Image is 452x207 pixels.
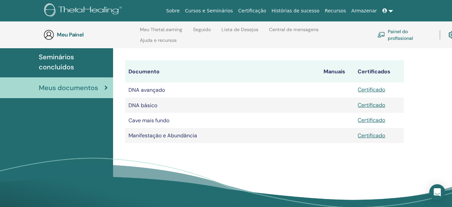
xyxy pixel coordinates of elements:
[166,8,180,13] font: Sobre
[140,26,182,32] font: Meu ThetaLearning
[351,8,377,13] font: Armazenar
[269,26,319,32] font: Central de mensagens
[221,27,258,38] a: Lista de Desejos
[43,29,54,40] img: generic-user-icon.jpg
[358,117,385,124] a: Certificado
[324,68,345,75] font: Manuais
[358,132,385,139] a: Certificado
[269,5,322,17] a: Histórias de sucesso
[358,68,390,75] font: Certificados
[238,8,266,13] font: Certificação
[193,27,211,38] a: Seguido
[128,86,165,93] font: DNA avançado
[325,8,346,13] font: Recursos
[39,53,74,71] font: Seminários concluídos
[182,5,236,17] a: Cursos e Seminários
[140,37,177,43] font: Ajuda e recursos
[128,132,197,139] font: Manifestação e Abundância
[272,8,320,13] font: Histórias de sucesso
[128,68,160,75] font: Documento
[164,5,182,17] a: Sobre
[269,27,319,38] a: Central de mensagens
[57,31,84,38] font: Meu Painel
[185,8,233,13] font: Cursos e Seminários
[358,101,385,109] a: Certificado
[322,5,349,17] a: Recursos
[358,86,385,93] a: Certificado
[39,83,98,92] font: Meus documentos
[140,38,177,48] a: Ajuda e recursos
[377,27,432,42] a: Painel do profissional
[349,5,379,17] a: Armazenar
[128,117,169,124] font: Cave mais fundo
[193,26,211,32] font: Seguido
[236,5,269,17] a: Certificação
[44,3,124,18] img: logo.png
[388,29,413,41] font: Painel do profissional
[429,184,445,200] div: Abra o Intercom Messenger
[140,27,182,38] a: Meu ThetaLearning
[221,26,258,32] font: Lista de Desejos
[377,32,385,38] img: chalkboard-teacher.svg
[128,102,157,109] font: DNA básico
